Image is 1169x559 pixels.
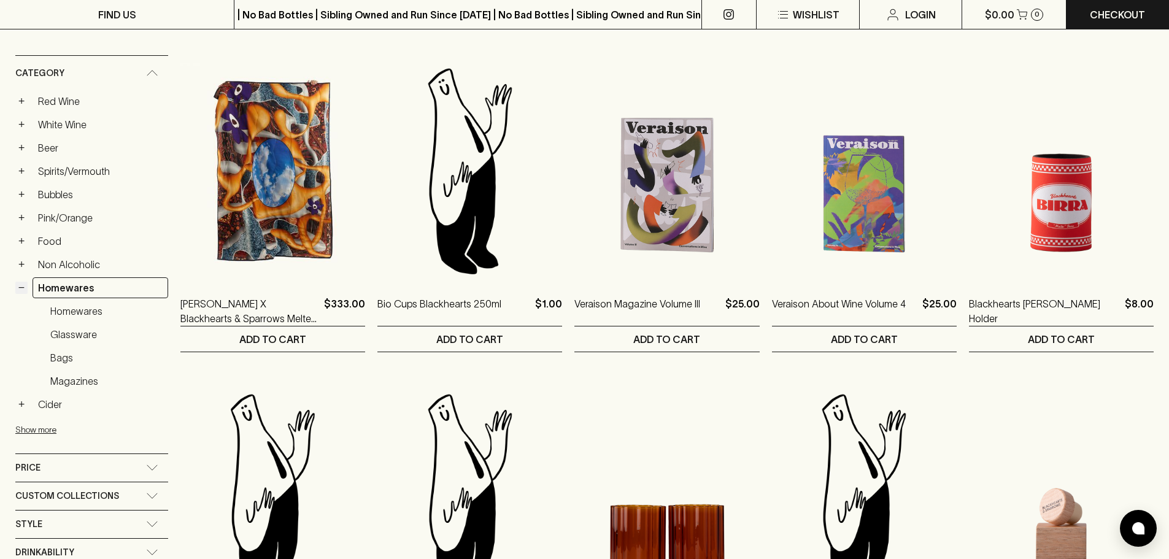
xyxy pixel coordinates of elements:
[574,326,759,352] button: ADD TO CART
[377,326,562,352] button: ADD TO CART
[98,7,136,22] p: FIND US
[15,417,176,442] button: Show more
[33,277,168,298] a: Homewares
[969,63,1154,278] img: Blackhearts BIRRA Stubby Holder
[1035,11,1040,18] p: 0
[15,454,168,482] div: Price
[15,66,64,81] span: Category
[15,482,168,510] div: Custom Collections
[33,231,168,252] a: Food
[969,326,1154,352] button: ADD TO CART
[15,95,28,107] button: +
[15,165,28,177] button: +
[969,296,1120,326] a: Blackhearts [PERSON_NAME] Holder
[922,296,957,326] p: $25.00
[831,332,898,347] p: ADD TO CART
[574,296,700,326] a: Veraison Magazine Volume III
[633,332,700,347] p: ADD TO CART
[15,118,28,131] button: +
[15,258,28,271] button: +
[772,63,957,278] img: Veraison About Wine Volume 4
[535,296,562,326] p: $1.00
[33,184,168,205] a: Bubbles
[45,371,168,391] a: Magazines
[15,188,28,201] button: +
[33,207,168,228] a: Pink/Orange
[905,7,936,22] p: Login
[45,324,168,345] a: Glassware
[377,296,501,326] a: Bio Cups Blackhearts 250ml
[772,296,906,326] a: Veraison About Wine Volume 4
[1090,7,1145,22] p: Checkout
[436,332,503,347] p: ADD TO CART
[15,235,28,247] button: +
[15,517,42,532] span: Style
[33,254,168,275] a: Non Alcoholic
[15,398,28,411] button: +
[180,296,319,326] a: [PERSON_NAME] X Blackhearts & Sparrows Melted Cheese & Wine Picnic Blanket
[15,488,119,504] span: Custom Collections
[1028,332,1095,347] p: ADD TO CART
[15,142,28,154] button: +
[180,63,365,278] img: P.A.M. X Blackhearts & Sparrows Melted Cheese & Wine Picnic Blanket
[33,91,168,112] a: Red Wine
[377,63,562,278] img: Blackhearts & Sparrows Man
[793,7,839,22] p: Wishlist
[1125,296,1154,326] p: $8.00
[180,326,365,352] button: ADD TO CART
[1132,522,1144,534] img: bubble-icon
[45,301,168,322] a: Homewares
[15,56,168,91] div: Category
[239,332,306,347] p: ADD TO CART
[33,394,168,415] a: Cider
[15,511,168,538] div: Style
[33,161,168,182] a: Spirits/Vermouth
[574,63,759,278] img: Veraison Magazine Volume III
[985,7,1014,22] p: $0.00
[15,212,28,224] button: +
[15,282,28,294] button: −
[725,296,760,326] p: $25.00
[324,296,365,326] p: $333.00
[15,460,41,476] span: Price
[33,137,168,158] a: Beer
[772,326,957,352] button: ADD TO CART
[45,347,168,368] a: Bags
[33,114,168,135] a: White Wine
